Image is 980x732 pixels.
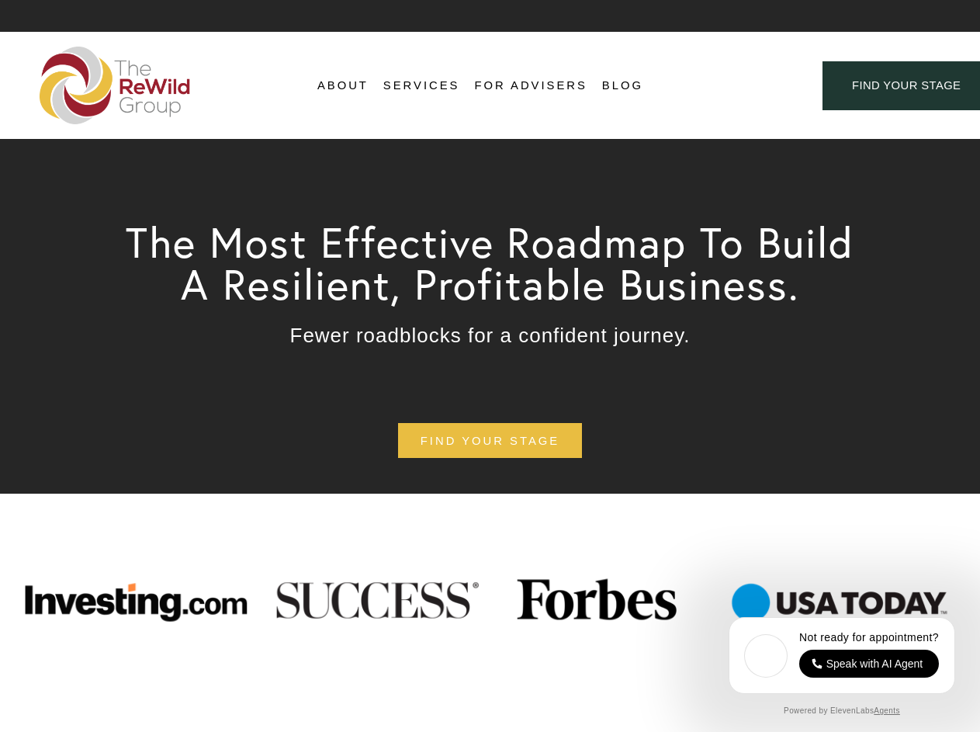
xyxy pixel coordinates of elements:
[126,216,867,310] span: The Most Effective Roadmap To Build A Resilient, Profitable Business.
[383,75,460,96] span: Services
[317,75,369,96] span: About
[317,75,369,98] a: folder dropdown
[290,324,691,347] span: Fewer roadblocks for a confident journey.
[383,75,460,98] a: folder dropdown
[602,75,643,98] a: Blog
[474,75,587,98] a: For Advisers
[398,423,582,458] a: find your stage
[40,47,192,124] img: The ReWild Group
